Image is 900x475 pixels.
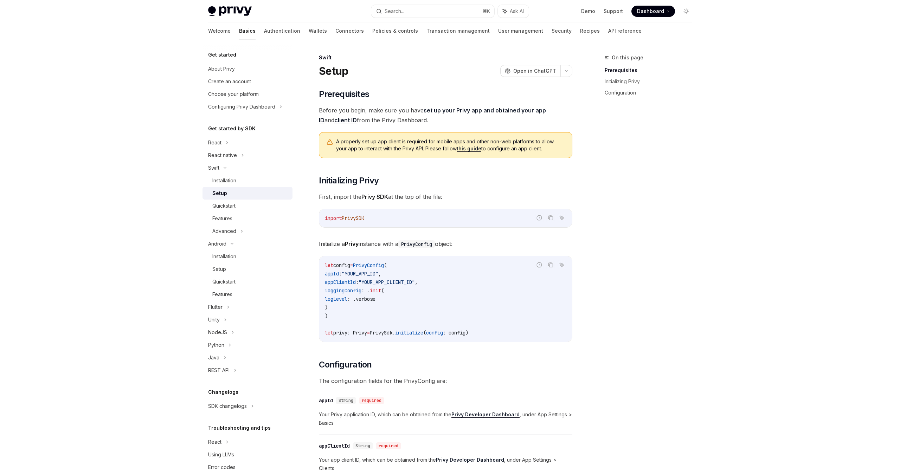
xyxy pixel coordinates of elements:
[451,411,520,418] a: Privy Developer Dashboard
[370,330,395,336] span: PrivySdk.
[546,213,555,222] button: Copy the contents from the code block
[208,424,271,432] h5: Troubleshooting and tips
[371,5,494,18] button: Search...⌘K
[426,22,490,39] a: Transaction management
[333,330,367,336] span: privy: Privy
[325,313,328,319] span: )
[208,353,219,362] div: Java
[202,200,292,212] a: Quickstart
[325,271,339,277] span: appId
[423,330,426,336] span: (
[612,53,643,62] span: On this page
[319,397,333,404] div: appId
[605,76,697,87] a: Initializing Privy
[319,410,572,427] span: Your Privy application ID, which can be obtained from the , under App Settings > Basics
[370,287,381,294] span: init
[345,240,359,247] strong: Privy
[608,22,642,39] a: API reference
[359,397,384,404] div: required
[208,77,251,86] div: Create an account
[208,138,221,147] div: React
[309,22,327,39] a: Wallets
[208,303,223,311] div: Flutter
[535,260,544,269] button: Report incorrect code
[510,8,524,15] span: Ask AI
[202,212,292,225] a: Features
[336,138,565,152] span: A properly set up app client is required for mobile apps and other non-web platforms to allow you...
[208,103,275,111] div: Configuring Privy Dashboard
[557,213,566,222] button: Ask AI
[319,359,372,370] span: Configuration
[319,192,572,202] span: First, import the at the top of the file:
[202,174,292,187] a: Installation
[325,330,333,336] span: let
[212,265,226,273] div: Setup
[212,202,236,210] div: Quickstart
[208,463,236,471] div: Error codes
[356,279,359,285] span: :
[378,271,381,277] span: ,
[498,22,543,39] a: User management
[319,105,572,125] span: Before you begin, make sure you have and from the Privy Dashboard.
[498,5,529,18] button: Ask AI
[513,67,556,74] span: Open in ChatGPT
[535,213,544,222] button: Report incorrect code
[202,288,292,301] a: Features
[335,22,364,39] a: Connectors
[361,193,388,200] strong: Privy SDK
[385,7,404,15] div: Search...
[339,398,353,403] span: String
[398,240,435,248] code: PrivyConfig
[552,22,572,39] a: Security
[208,366,230,375] div: REST API
[367,330,370,336] span: =
[681,6,692,17] button: Toggle dark mode
[443,330,468,336] span: : config)
[342,271,378,277] span: "YOUR_APP_ID"
[347,296,356,302] span: : .
[395,330,423,336] span: initialize
[325,279,356,285] span: appClientId
[202,187,292,200] a: Setup
[202,263,292,275] a: Setup
[319,65,348,77] h1: Setup
[326,139,333,146] svg: Warning
[212,227,236,235] div: Advanced
[637,8,664,15] span: Dashboard
[319,54,572,61] div: Swift
[426,330,443,336] span: config
[339,271,342,277] span: :
[631,6,675,17] a: Dashboard
[325,304,328,311] span: )
[212,290,232,299] div: Features
[376,442,401,449] div: required
[212,278,236,286] div: Quickstart
[361,287,370,294] span: : .
[239,22,256,39] a: Basics
[546,260,555,269] button: Copy the contents from the code block
[202,461,292,474] a: Error codes
[605,87,697,98] a: Configuration
[580,22,600,39] a: Recipes
[264,22,300,39] a: Authentication
[212,176,236,185] div: Installation
[384,262,387,268] span: (
[202,63,292,75] a: About Privy
[208,402,247,410] div: SDK changelogs
[355,443,370,449] span: String
[319,89,369,100] span: Prerequisites
[436,457,504,463] a: Privy Developer Dashboard
[212,252,236,261] div: Installation
[372,22,418,39] a: Policies & controls
[500,65,560,77] button: Open in ChatGPT
[319,442,350,449] div: appClientId
[581,8,595,15] a: Demo
[334,117,357,124] a: client ID
[208,328,227,337] div: NodeJS
[604,8,623,15] a: Support
[325,262,333,268] span: let
[208,151,237,160] div: React native
[415,279,418,285] span: ,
